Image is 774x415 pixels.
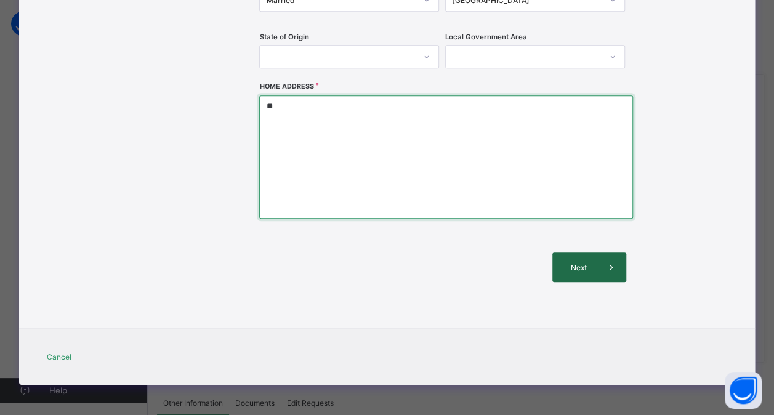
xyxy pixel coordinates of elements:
[259,33,308,41] span: State of Origin
[259,83,313,91] label: Home Address
[445,33,527,41] span: Local Government Area
[725,372,762,409] button: Open asap
[47,352,71,361] span: Cancel
[562,263,597,272] span: Next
